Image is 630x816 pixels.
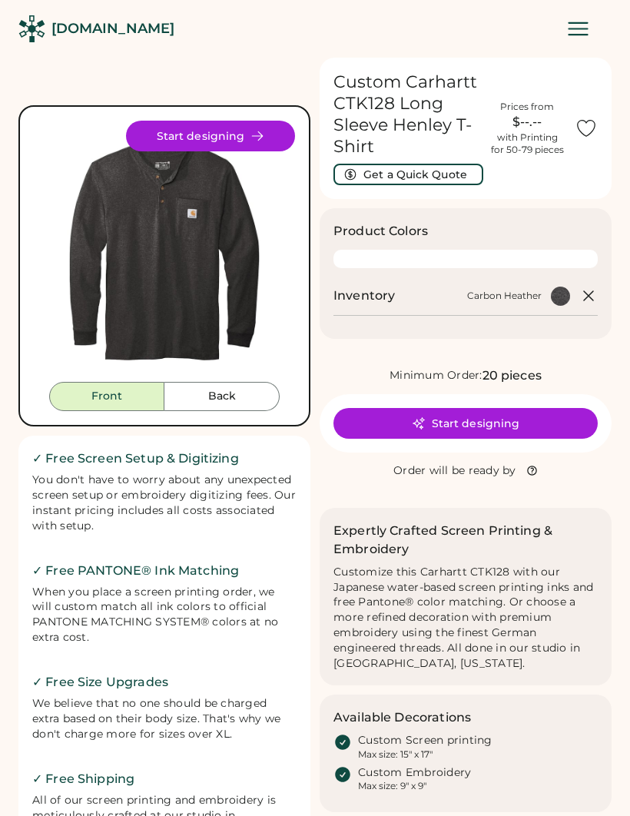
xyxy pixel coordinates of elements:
div: Order will be ready by [393,463,516,479]
div: Carbon Heather [467,290,542,302]
div: with Printing for 50-79 pieces [491,131,564,156]
h2: Inventory [333,287,395,305]
div: 20 pieces [482,367,542,385]
div: We believe that no one should be charged extra based on their body size. That's why we don't char... [32,696,297,742]
div: CTK128 Style Image [34,121,295,382]
h2: ✓ Free Screen Setup & Digitizing [32,449,297,468]
div: You don't have to worry about any unexpected screen setup or embroidery digitizing fees. Our inst... [32,473,297,534]
button: Start designing [126,121,295,151]
button: Front [49,382,164,411]
button: Start designing [333,408,598,439]
div: Prices from [500,101,554,113]
button: Back [164,382,280,411]
h1: Custom Carhartt CTK128 Long Sleeve Henley T-Shirt [333,71,487,158]
button: Get a Quick Quote [333,164,483,185]
h3: Product Colors [333,222,428,240]
div: Custom Screen printing [358,733,492,748]
div: Max size: 15" x 17" [358,748,433,761]
div: [DOMAIN_NAME] [51,19,174,38]
img: Rendered Logo - Screens [18,15,45,42]
div: Custom Embroidery [358,765,471,781]
div: Customize this Carhartt CTK128 with our Japanese water-based screen printing inks and free Panton... [333,565,598,672]
img: CTK128 - Carbon Heather Front Image [34,121,295,382]
h2: Expertly Crafted Screen Printing & Embroidery [333,522,598,559]
h2: ✓ Free PANTONE® Ink Matching [32,562,297,580]
h3: Available Decorations [333,708,471,727]
div: Minimum Order: [390,368,482,383]
div: $--.-- [489,113,565,131]
div: When you place a screen printing order, we will custom match all ink colors to official PANTONE M... [32,585,297,646]
div: Max size: 9" x 9" [358,780,426,792]
h2: ✓ Free Size Upgrades [32,673,297,692]
h2: ✓ Free Shipping [32,770,297,788]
